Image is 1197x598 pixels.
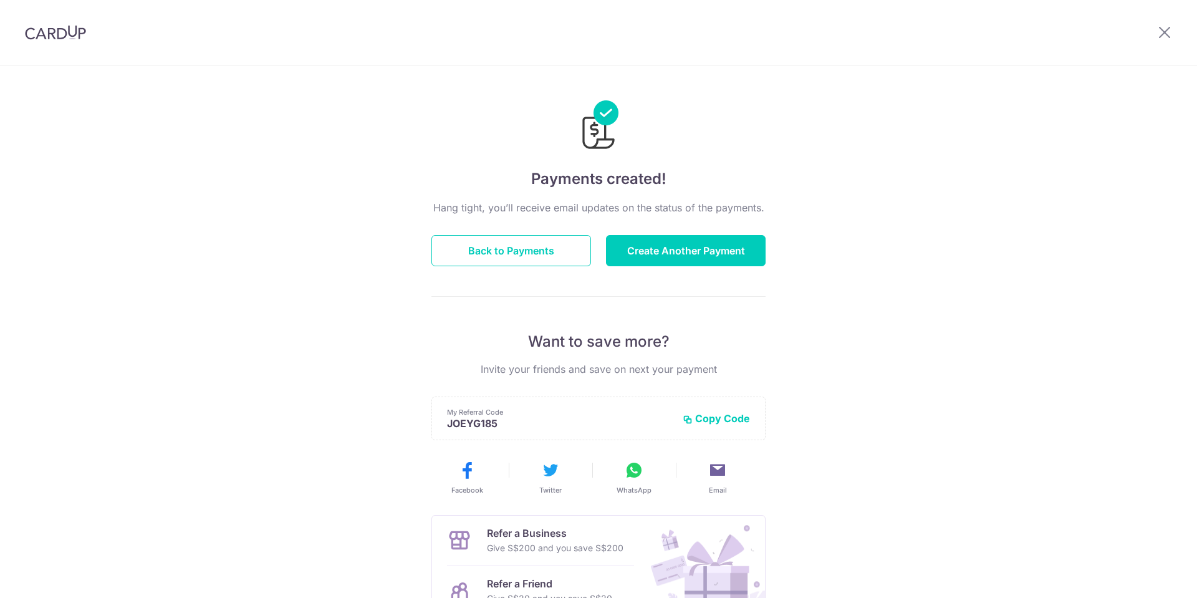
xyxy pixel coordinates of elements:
[431,362,766,377] p: Invite your friends and save on next your payment
[430,460,504,495] button: Facebook
[606,235,766,266] button: Create Another Payment
[681,460,754,495] button: Email
[709,485,727,495] span: Email
[597,460,671,495] button: WhatsApp
[487,576,612,591] p: Refer a Friend
[431,332,766,352] p: Want to save more?
[487,541,623,556] p: Give S$200 and you save S$200
[617,485,651,495] span: WhatsApp
[431,168,766,190] h4: Payments created!
[447,417,673,430] p: JOEYG185
[487,526,623,541] p: Refer a Business
[25,25,86,40] img: CardUp
[431,235,591,266] button: Back to Payments
[514,460,587,495] button: Twitter
[539,485,562,495] span: Twitter
[683,412,750,425] button: Copy Code
[451,485,483,495] span: Facebook
[579,100,618,153] img: Payments
[447,407,673,417] p: My Referral Code
[431,200,766,215] p: Hang tight, you’ll receive email updates on the status of the payments.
